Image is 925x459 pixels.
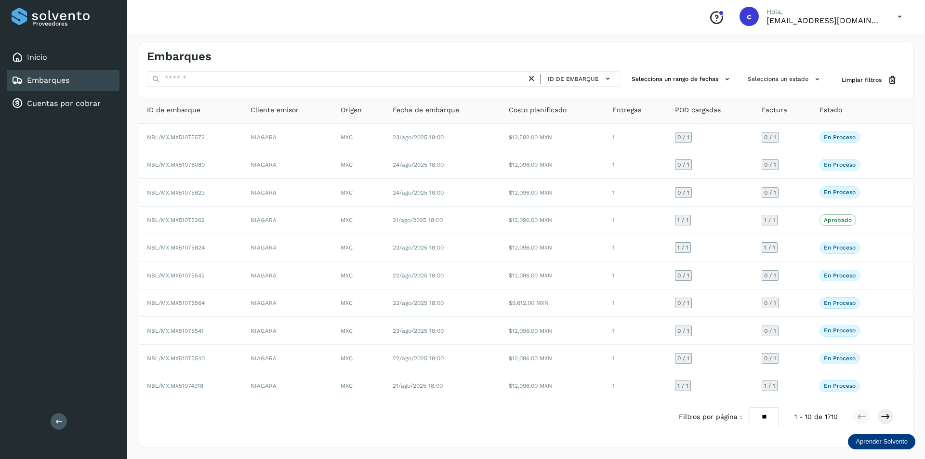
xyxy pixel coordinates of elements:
span: 23/ago/2025 18:00 [393,300,444,306]
td: $12,096.00 MXN [501,234,605,262]
button: Selecciona un rango de fechas [628,71,736,87]
a: Inicio [27,52,47,62]
span: NBL/MX.MX51075541 [147,328,204,334]
span: NBL/MX.MX51075262 [147,217,205,223]
div: Cuentas por cobrar [7,93,119,114]
td: MXC [333,179,385,206]
button: ID de embarque [545,72,616,86]
span: 0 / 1 [764,355,776,361]
td: MXC [333,317,385,344]
p: En proceso [824,327,856,334]
p: Hola, [766,8,882,16]
p: En proceso [824,161,856,168]
button: Limpiar filtros [834,71,905,89]
span: ID de embarque [147,105,200,115]
td: NIAGARA [243,317,333,344]
td: MXC [333,234,385,262]
td: NIAGARA [243,124,333,151]
p: En proceso [824,189,856,196]
td: NIAGARA [243,151,333,179]
p: En proceso [824,355,856,362]
td: $12,096.00 MXN [501,151,605,179]
span: 0 / 1 [764,134,776,140]
td: $12,096.00 MXN [501,207,605,234]
p: Proveedores [32,20,116,27]
span: 24/ago/2025 18:00 [393,189,444,196]
td: $12,096.00 MXN [501,317,605,344]
td: NIAGARA [243,345,333,372]
div: Embarques [7,70,119,91]
td: 1 [605,151,667,179]
span: NBL/MX.MX51075564 [147,300,205,306]
td: $12,582.00 MXN [501,124,605,151]
td: NIAGARA [243,372,333,399]
span: Entregas [612,105,641,115]
span: 0 / 1 [677,355,689,361]
span: Estado [819,105,842,115]
td: NIAGARA [243,179,333,206]
p: carlosvazqueztgc@gmail.com [766,16,882,25]
span: 23/ago/2025 18:00 [393,328,444,334]
td: 1 [605,179,667,206]
td: MXC [333,207,385,234]
p: Aprender Solvento [856,438,908,446]
span: ID de embarque [548,75,599,83]
span: 1 - 10 de 1710 [794,412,838,422]
td: 1 [605,372,667,399]
td: MXC [333,262,385,289]
td: $12,096.00 MXN [501,345,605,372]
td: 1 [605,317,667,344]
span: 1 / 1 [764,217,775,223]
span: 1 / 1 [677,383,688,389]
span: 0 / 1 [677,134,689,140]
span: 23/ago/2025 18:00 [393,134,444,141]
span: 0 / 1 [764,273,776,278]
span: 1 / 1 [764,245,775,250]
td: $9,612.00 MXN [501,289,605,317]
button: Selecciona un estado [744,71,826,87]
span: 0 / 1 [764,300,776,306]
div: Aprender Solvento [848,434,915,449]
p: Aprobado [824,217,852,223]
td: 1 [605,289,667,317]
h4: Embarques [147,50,211,64]
span: 21/ago/2025 18:00 [393,217,443,223]
a: Cuentas por cobrar [27,99,101,108]
span: NBL/MX.MX51075542 [147,272,205,279]
span: 0 / 1 [677,273,689,278]
td: $12,096.00 MXN [501,179,605,206]
span: 0 / 1 [677,328,689,334]
span: NBL/MX.MX51075823 [147,189,205,196]
td: 1 [605,207,667,234]
td: NIAGARA [243,234,333,262]
span: Origen [341,105,362,115]
span: 0 / 1 [764,190,776,196]
td: 1 [605,234,667,262]
span: Costo planificado [509,105,567,115]
td: MXC [333,289,385,317]
p: En proceso [824,300,856,306]
p: En proceso [824,244,856,251]
td: $12,096.00 MXN [501,262,605,289]
span: Cliente emisor [251,105,299,115]
span: 23/ago/2025 18:00 [393,244,444,251]
a: Embarques [27,76,69,85]
span: Limpiar filtros [842,76,882,84]
span: 1 / 1 [764,383,775,389]
span: Filtros por página : [679,412,742,422]
p: En proceso [824,382,856,389]
span: 24/ago/2025 18:00 [393,161,444,168]
td: 1 [605,262,667,289]
span: 21/ago/2025 18:00 [393,382,443,389]
td: MXC [333,151,385,179]
td: 1 [605,345,667,372]
td: MXC [333,372,385,399]
td: NIAGARA [243,289,333,317]
span: NBL/MX.MX51075572 [147,134,205,141]
span: POD cargadas [675,105,721,115]
td: NIAGARA [243,207,333,234]
span: NBL/MX.MX51075824 [147,244,205,251]
td: MXC [333,345,385,372]
span: 0 / 1 [764,162,776,168]
span: Factura [762,105,787,115]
